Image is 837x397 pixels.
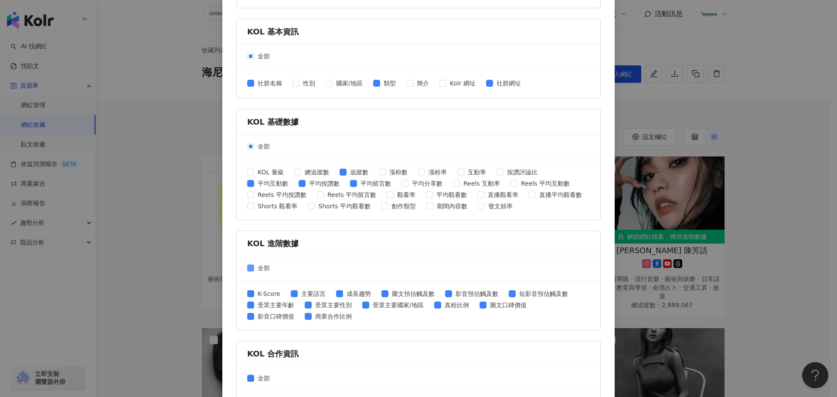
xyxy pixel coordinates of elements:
[487,300,530,310] span: 圖文口碑價值
[369,300,427,310] span: 受眾主要國家/地區
[441,300,473,310] span: 真粉比例
[433,190,470,200] span: 平均觀看數
[343,289,374,299] span: 成長趨勢
[394,190,419,200] span: 觀看率
[333,78,366,88] span: 國家/地區
[324,190,380,200] span: Reels 平均留言數
[312,312,355,321] span: 商業合作比例
[298,289,329,299] span: 主要語言
[484,190,522,200] span: 直播觀看率
[493,78,524,88] span: 社群網址
[247,238,590,249] div: KOL 進階數據
[536,190,585,200] span: 直播平均觀看數
[433,201,471,211] span: 期間內容數
[247,26,590,37] div: KOL 基本資訊
[408,179,446,188] span: 平均分享數
[306,179,343,188] span: 平均按讚數
[464,167,490,177] span: 互動率
[299,78,319,88] span: 性別
[254,289,284,299] span: K-Score
[388,201,419,211] span: 創作類型
[254,263,273,273] span: 全部
[312,300,355,310] span: 受眾主要性別
[254,373,273,383] span: 全部
[446,78,479,88] span: Kolr 網址
[347,167,372,177] span: 追蹤數
[425,167,450,177] span: 漲粉率
[315,201,374,211] span: Shorts 平均觀看數
[254,78,286,88] span: 社群名稱
[516,289,572,299] span: 短影音預估觸及數
[413,78,432,88] span: 簡介
[254,51,273,61] span: 全部
[517,179,573,188] span: Reels 平均互動數
[254,167,287,177] span: KOL 量級
[254,190,310,200] span: Reels 平均按讚數
[485,201,516,211] span: 發文頻率
[386,167,411,177] span: 漲粉數
[504,167,541,177] span: 按讚評論比
[380,78,399,88] span: 類型
[301,167,333,177] span: 總追蹤數
[460,179,504,188] span: Reels 互動率
[452,289,502,299] span: 影音預估觸及數
[247,348,590,359] div: KOL 合作資訊
[254,312,298,321] span: 影音口碑價值
[254,201,301,211] span: Shorts 觀看率
[254,179,292,188] span: 平均互動數
[254,300,298,310] span: 受眾主要年齡
[357,179,395,188] span: 平均留言數
[388,289,438,299] span: 圖文預估觸及數
[254,142,273,151] span: 全部
[247,116,590,127] div: KOL 基礎數據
